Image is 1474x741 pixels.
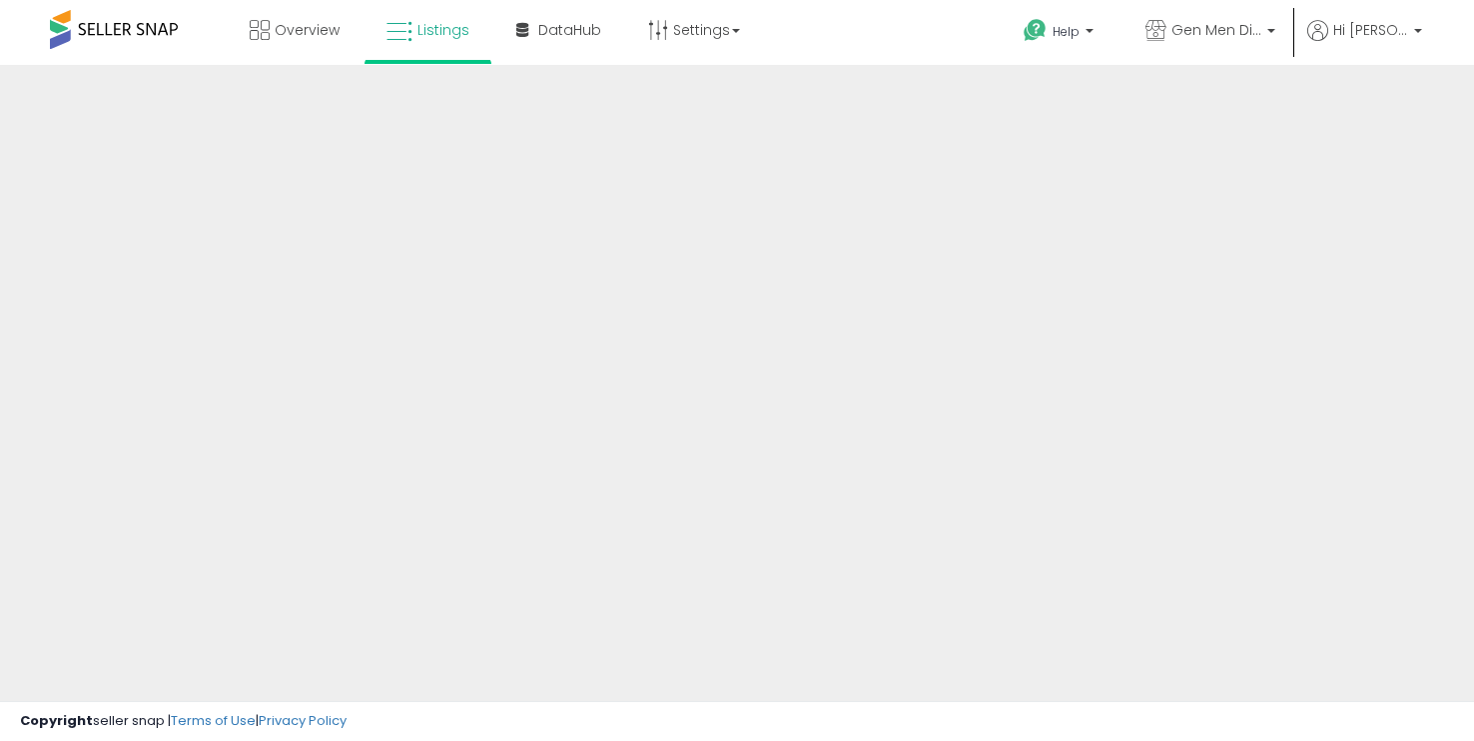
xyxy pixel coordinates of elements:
[1008,3,1113,65] a: Help
[417,20,469,40] span: Listings
[1171,20,1261,40] span: Gen Men Distributor
[1023,18,1048,43] i: Get Help
[1307,20,1422,65] a: Hi [PERSON_NAME]
[20,711,93,730] strong: Copyright
[1053,23,1080,40] span: Help
[538,20,601,40] span: DataHub
[259,711,347,730] a: Privacy Policy
[275,20,340,40] span: Overview
[171,711,256,730] a: Terms of Use
[20,712,347,731] div: seller snap | |
[1333,20,1408,40] span: Hi [PERSON_NAME]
